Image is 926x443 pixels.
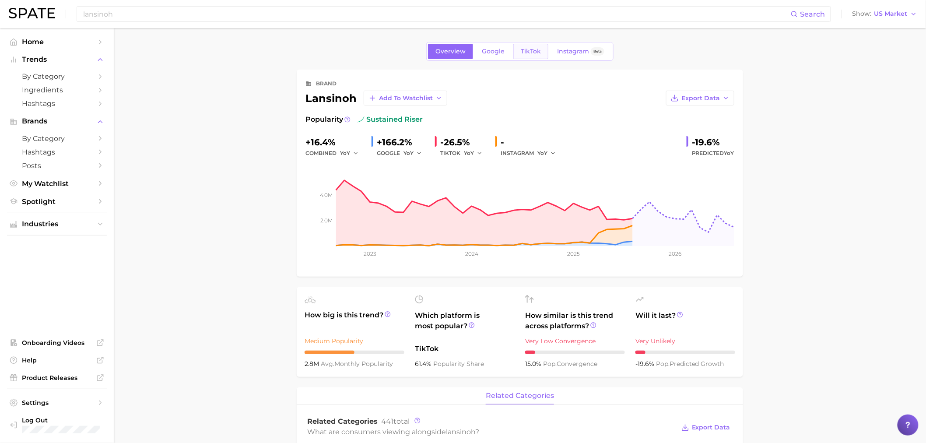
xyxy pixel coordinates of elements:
span: Posts [22,162,92,170]
span: Beta [593,48,602,55]
span: by Category [22,72,92,81]
span: by Category [22,134,92,143]
span: 441 [381,417,393,425]
span: Spotlight [22,197,92,206]
span: popularity share [433,360,484,368]
span: YoY [724,150,734,156]
a: Hashtags [7,97,107,110]
span: Which platform is most popular? [415,310,515,339]
button: Export Data [666,91,734,105]
tspan: 2025 [567,250,580,257]
div: GOOGLE [377,148,428,158]
a: Onboarding Videos [7,336,107,349]
a: Help [7,354,107,367]
a: TikTok [513,44,548,59]
span: Show [852,11,872,16]
a: Google [474,44,512,59]
span: Home [22,38,92,46]
a: InstagramBeta [550,44,612,59]
div: 5 / 10 [305,351,404,354]
a: My Watchlist [7,177,107,190]
div: 1 / 10 [525,351,625,354]
img: SPATE [9,8,55,18]
span: related categories [486,392,554,400]
button: Brands [7,115,107,128]
span: convergence [543,360,597,368]
span: 2.8m [305,360,321,368]
div: Medium Popularity [305,336,404,346]
button: YoY [403,148,422,158]
span: lansinoh [446,428,475,436]
button: Add to Watchlist [364,91,447,105]
span: YoY [464,149,474,157]
span: Related Categories [307,417,378,425]
div: lansinoh [305,91,447,105]
div: What are consumers viewing alongside ? [307,426,675,438]
span: Will it last? [635,310,735,331]
a: Log out. Currently logged in with e-mail lauren.alexander@emersongroup.com. [7,414,107,436]
button: Trends [7,53,107,66]
button: Export Data [679,422,733,434]
span: How similar is this trend across platforms? [525,310,625,331]
a: Home [7,35,107,49]
div: combined [305,148,365,158]
div: -26.5% [440,135,488,149]
span: Industries [22,220,92,228]
img: sustained riser [358,116,365,123]
span: predicted growth [656,360,724,368]
div: +166.2% [377,135,428,149]
button: Industries [7,218,107,231]
span: Log Out [22,416,140,424]
span: YoY [403,149,414,157]
button: YoY [537,148,556,158]
span: Popularity [305,114,343,125]
span: 61.4% [415,360,433,368]
span: Product Releases [22,374,92,382]
span: Hashtags [22,99,92,108]
span: sustained riser [358,114,423,125]
span: YoY [340,149,350,157]
a: Ingredients [7,83,107,97]
span: Instagram [557,48,589,55]
span: Ingredients [22,86,92,94]
span: total [381,417,410,425]
abbr: popularity index [543,360,557,368]
a: Product Releases [7,371,107,384]
span: TikTok [521,48,541,55]
span: Onboarding Videos [22,339,92,347]
div: 1 / 10 [635,351,735,354]
tspan: 2023 [364,250,376,257]
span: monthly popularity [321,360,393,368]
span: -19.6% [635,360,656,368]
tspan: 2024 [465,250,478,257]
span: Export Data [681,95,720,102]
a: Overview [428,44,473,59]
span: Google [482,48,505,55]
span: Search [800,10,825,18]
div: -19.6% [692,135,734,149]
div: brand [316,78,337,89]
div: TIKTOK [440,148,488,158]
abbr: popularity index [656,360,670,368]
span: Export Data [692,424,730,431]
button: YoY [464,148,483,158]
a: Settings [7,396,107,409]
span: Add to Watchlist [379,95,433,102]
input: Search here for a brand, industry, or ingredient [82,7,791,21]
span: How big is this trend? [305,310,404,331]
tspan: 2026 [669,250,682,257]
a: Spotlight [7,195,107,208]
a: by Category [7,132,107,145]
span: US Market [874,11,908,16]
div: Very Low Convergence [525,336,625,346]
div: - [501,135,562,149]
div: Very Unlikely [635,336,735,346]
span: Hashtags [22,148,92,156]
span: YoY [537,149,547,157]
span: My Watchlist [22,179,92,188]
span: Predicted [692,148,734,158]
a: Posts [7,159,107,172]
button: YoY [340,148,359,158]
a: Hashtags [7,145,107,159]
span: Help [22,356,92,364]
